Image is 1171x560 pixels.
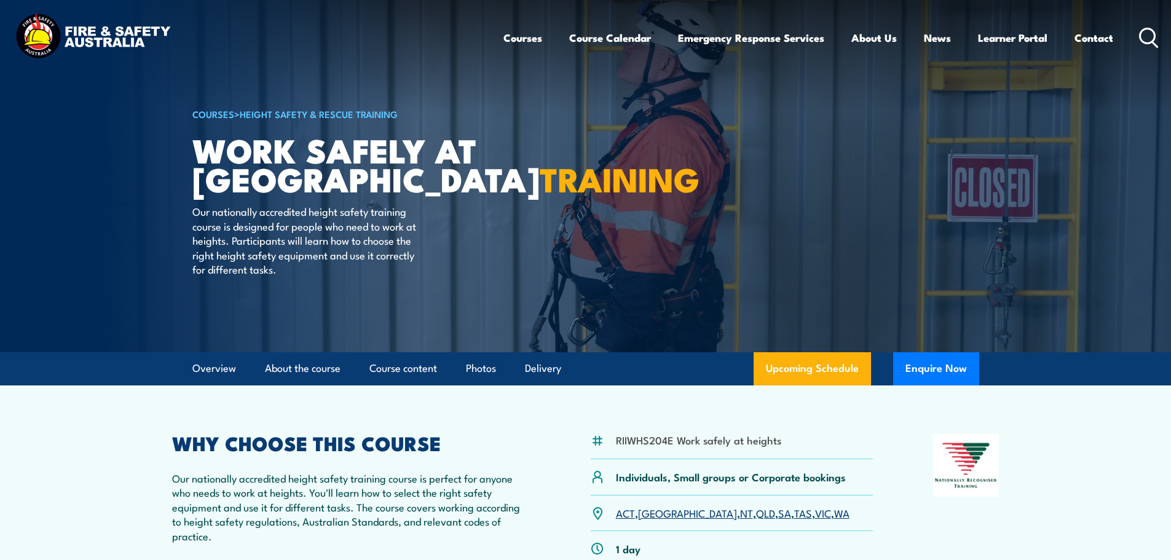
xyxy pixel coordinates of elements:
p: 1 day [616,542,641,556]
a: About the course [265,352,341,385]
p: Our nationally accredited height safety training course is designed for people who need to work a... [192,204,417,276]
a: Emergency Response Services [678,22,824,54]
a: TAS [794,505,812,520]
a: WA [834,505,850,520]
img: Nationally Recognised Training logo. [933,434,999,497]
a: News [924,22,951,54]
p: Individuals, Small groups or Corporate bookings [616,470,846,484]
a: Courses [503,22,542,54]
strong: TRAINING [540,152,700,203]
p: Our nationally accredited height safety training course is perfect for anyone who needs to work a... [172,471,531,543]
a: Photos [466,352,496,385]
h1: Work Safely at [GEOGRAPHIC_DATA] [192,135,496,192]
a: Upcoming Schedule [754,352,871,385]
a: [GEOGRAPHIC_DATA] [638,505,737,520]
a: NT [740,505,753,520]
a: COURSES [192,107,234,120]
a: ACT [616,505,635,520]
a: QLD [756,505,775,520]
a: Learner Portal [978,22,1047,54]
a: Course Calendar [569,22,651,54]
a: VIC [815,505,831,520]
h6: > [192,106,496,121]
a: Contact [1074,22,1113,54]
p: , , , , , , , [616,506,850,520]
a: Delivery [525,352,561,385]
a: About Us [851,22,897,54]
button: Enquire Now [893,352,979,385]
h2: WHY CHOOSE THIS COURSE [172,434,531,451]
a: Overview [192,352,236,385]
a: Height Safety & Rescue Training [240,107,398,120]
a: Course content [369,352,437,385]
li: RIIWHS204E Work safely at heights [616,433,781,447]
a: SA [778,505,791,520]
